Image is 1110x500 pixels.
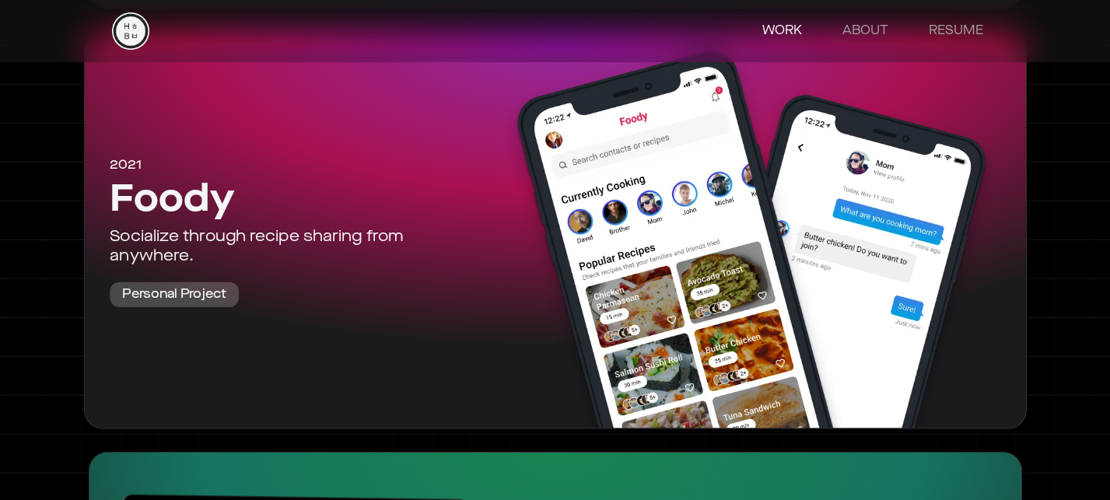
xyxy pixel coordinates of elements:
[110,226,451,265] div: Socialize through recipe sharing from anywhere.
[122,285,226,303] div: Personal Project
[110,177,234,222] strong: Foody
[913,16,999,47] a: RESUME
[84,31,1027,428] a: 2021FoodySocialize through recipe sharing from anywhere.Personal Project
[110,156,141,175] div: 2021
[827,16,904,47] a: ABOUT
[747,16,818,47] a: WORK
[112,12,149,50] a: home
